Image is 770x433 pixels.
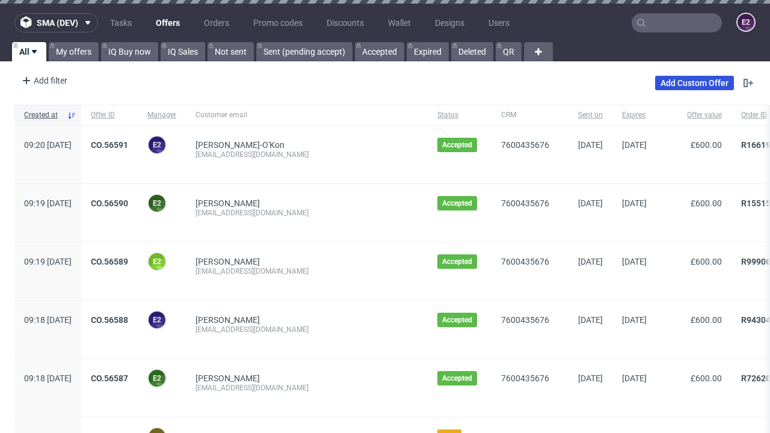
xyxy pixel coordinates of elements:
a: Promo codes [246,13,310,32]
figcaption: e2 [149,370,165,387]
button: sma (dev) [14,13,98,32]
span: [DATE] [578,373,603,383]
figcaption: e2 [149,137,165,153]
span: Accepted [442,140,472,150]
a: 7600435676 [501,257,549,266]
figcaption: e2 [149,253,165,270]
span: [DATE] [622,257,647,266]
a: CO.56588 [91,315,128,325]
a: 7600435676 [501,198,549,208]
span: Customer email [196,110,418,120]
span: [DATE] [622,373,647,383]
div: [EMAIL_ADDRESS][DOMAIN_NAME] [196,325,418,334]
figcaption: e2 [738,14,754,31]
a: CO.56590 [91,198,128,208]
span: [DATE] [622,315,647,325]
a: Tasks [103,13,139,32]
span: [DATE] [578,198,603,208]
span: Status [437,110,482,120]
a: Accepted [355,42,404,61]
span: £600.00 [691,257,722,266]
div: [EMAIL_ADDRESS][DOMAIN_NAME] [196,208,418,218]
a: IQ Sales [161,42,205,61]
span: Expires [622,110,647,120]
a: QR [496,42,522,61]
span: [DATE] [578,257,603,266]
a: 7600435676 [501,373,549,383]
a: Offers [149,13,187,32]
span: 09:19 [DATE] [24,198,72,208]
figcaption: e2 [149,312,165,328]
span: Accepted [442,198,472,208]
span: Accepted [442,257,472,266]
a: Orders [197,13,236,32]
a: Users [481,13,517,32]
a: [PERSON_NAME] [196,257,260,266]
span: Offer ID [91,110,128,120]
span: £600.00 [691,140,722,150]
div: Add filter [17,71,70,90]
a: CO.56589 [91,257,128,266]
span: Sent on [578,110,603,120]
span: Accepted [442,373,472,383]
span: [DATE] [622,140,647,150]
span: £600.00 [691,198,722,208]
a: Expired [407,42,449,61]
a: [PERSON_NAME]-O'Kon [196,140,285,150]
a: 7600435676 [501,315,549,325]
span: Accepted [442,315,472,325]
a: My offers [49,42,99,61]
a: CO.56587 [91,373,128,383]
span: Offer value [666,110,722,120]
a: All [12,42,46,61]
a: [PERSON_NAME] [196,198,260,208]
a: Designs [428,13,472,32]
span: Created at [24,110,62,120]
a: Add Custom Offer [655,76,734,90]
span: [DATE] [578,315,603,325]
a: 7600435676 [501,140,549,150]
span: £600.00 [691,373,722,383]
span: CRM [501,110,559,120]
span: 09:20 [DATE] [24,140,72,150]
a: Sent (pending accept) [256,42,353,61]
span: Manager [147,110,176,120]
span: sma (dev) [37,19,78,27]
a: CO.56591 [91,140,128,150]
span: 09:19 [DATE] [24,257,72,266]
span: £600.00 [691,315,722,325]
div: [EMAIL_ADDRESS][DOMAIN_NAME] [196,266,418,276]
a: [PERSON_NAME] [196,373,260,383]
a: IQ Buy now [101,42,158,61]
span: [DATE] [622,198,647,208]
span: [DATE] [578,140,603,150]
div: [EMAIL_ADDRESS][DOMAIN_NAME] [196,383,418,393]
a: Discounts [319,13,371,32]
div: [EMAIL_ADDRESS][DOMAIN_NAME] [196,150,418,159]
span: 09:18 [DATE] [24,373,72,383]
a: [PERSON_NAME] [196,315,260,325]
figcaption: e2 [149,195,165,212]
span: 09:18 [DATE] [24,315,72,325]
a: Deleted [451,42,493,61]
a: Wallet [381,13,418,32]
a: Not sent [208,42,254,61]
